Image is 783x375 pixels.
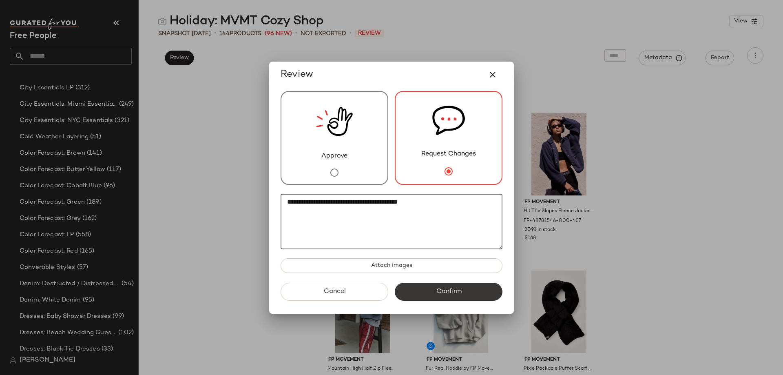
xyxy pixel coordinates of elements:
[281,68,313,81] span: Review
[316,92,353,151] img: review_new_snapshot.RGmwQ69l.svg
[432,92,465,149] img: svg%3e
[395,283,502,301] button: Confirm
[323,288,345,295] span: Cancel
[281,258,502,273] button: Attach images
[321,151,347,161] span: Approve
[281,283,388,301] button: Cancel
[371,262,412,269] span: Attach images
[436,288,461,295] span: Confirm
[421,149,476,159] span: Request Changes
